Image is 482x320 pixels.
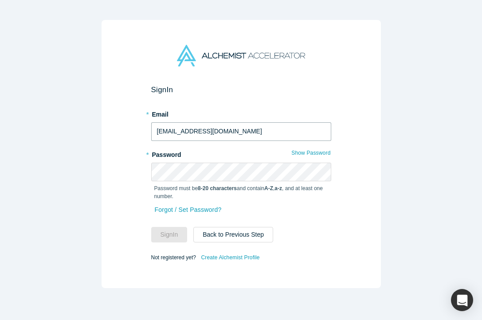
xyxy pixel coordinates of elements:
[264,185,273,191] strong: A-Z
[154,202,222,218] a: Forgot / Set Password?
[177,45,305,66] img: Alchemist Accelerator Logo
[198,185,237,191] strong: 8-20 characters
[151,107,331,119] label: Email
[200,252,260,263] a: Create Alchemist Profile
[151,227,188,242] button: SignIn
[151,254,196,260] span: Not registered yet?
[151,85,331,94] h2: Sign In
[291,147,331,159] button: Show Password
[154,184,328,200] p: Password must be and contain , , and at least one number.
[151,147,331,160] label: Password
[274,185,282,191] strong: a-z
[193,227,273,242] button: Back to Previous Step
